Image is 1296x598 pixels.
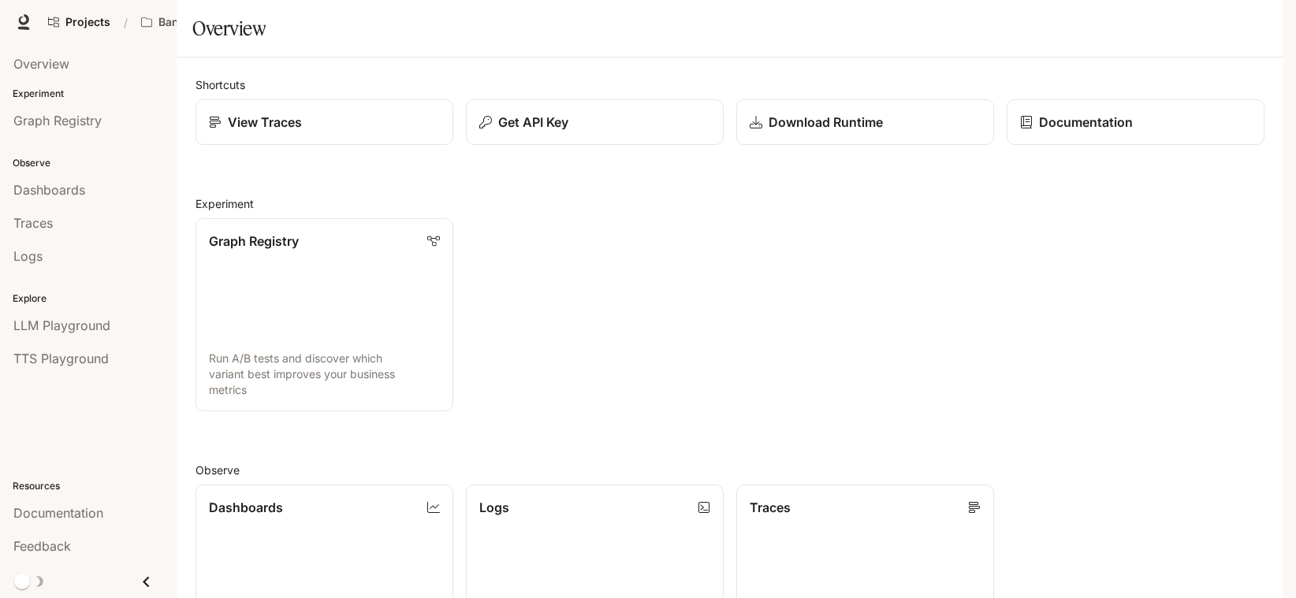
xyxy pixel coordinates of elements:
[209,351,440,398] p: Run A/B tests and discover which variant best improves your business metrics
[750,498,791,517] p: Traces
[209,232,299,251] p: Graph Registry
[196,462,1264,478] h2: Observe
[192,13,266,44] h1: Overview
[736,99,994,145] a: Download Runtime
[65,16,110,29] span: Projects
[117,14,134,31] div: /
[196,76,1264,93] h2: Shortcuts
[134,6,271,38] button: Open workspace menu
[196,218,453,411] a: Graph RegistryRun A/B tests and discover which variant best improves your business metrics
[196,195,1264,212] h2: Experiment
[466,99,724,145] button: Get API Key
[41,6,117,38] a: Go to projects
[228,113,302,132] p: View Traces
[209,498,283,517] p: Dashboards
[479,498,509,517] p: Logs
[1007,99,1264,145] a: Documentation
[158,16,247,29] p: Banana of Doom
[769,113,883,132] p: Download Runtime
[498,113,568,132] p: Get API Key
[1039,113,1133,132] p: Documentation
[196,99,453,145] a: View Traces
